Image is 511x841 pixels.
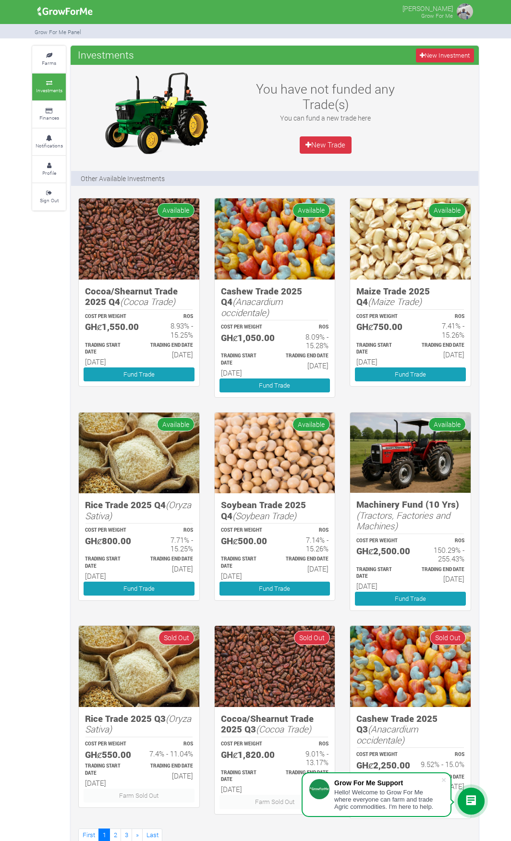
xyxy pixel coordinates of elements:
img: growforme image [79,198,199,279]
p: Estimated Trading End Date [419,342,464,349]
h6: [DATE] [419,574,464,583]
i: (Oryza Sativa) [85,499,191,522]
h6: [DATE] [85,779,130,787]
p: Estimated Trading Start Date [85,342,130,356]
p: Estimated Trading Start Date [85,556,130,570]
p: COST PER WEIGHT [356,313,401,320]
h6: [DATE] [147,771,193,780]
p: Estimated Trading Start Date [356,342,401,356]
p: ROS [283,741,328,748]
span: Investments [75,45,136,64]
p: Estimated Trading End Date [147,556,193,563]
small: Profile [42,170,56,176]
h6: [DATE] [283,778,328,786]
h6: [DATE] [419,350,464,359]
a: Finances [32,101,66,128]
p: Estimated Trading Start Date [356,566,401,581]
span: Available [292,203,330,217]
p: Estimated Trading Start Date [221,769,266,784]
p: Estimated Trading Start Date [221,556,266,570]
h6: 7.41% - 15.26% [419,321,464,339]
img: growforme image [215,626,335,707]
p: ROS [147,313,193,320]
h5: GHȼ1,550.00 [85,321,130,332]
h5: Rice Trade 2025 Q4 [85,500,193,521]
h6: 7.71% - 15.25% [147,536,193,553]
span: Available [428,203,466,217]
p: Estimated Trading End Date [283,556,328,563]
i: (Tractors, Factories and Machines) [356,509,450,532]
p: ROS [419,537,464,545]
h6: [DATE] [221,368,266,377]
h6: [DATE] [283,361,328,370]
a: Farms [32,46,66,73]
span: Sold Out [294,631,330,645]
p: ROS [147,741,193,748]
p: Estimated Trading End Date [283,769,328,777]
h5: Cocoa/Shearnut Trade 2025 Q4 [85,286,193,307]
h6: 150.29% - 255.43% [419,546,464,563]
a: Fund Trade [219,378,330,392]
p: Estimated Trading End Date [283,353,328,360]
div: Grow For Me Support [334,779,441,787]
p: ROS [419,313,464,320]
img: growforme image [350,626,471,707]
small: Investments [36,87,62,94]
h5: Soybean Trade 2025 Q4 [221,500,329,521]
h6: 7.14% - 15.26% [283,536,328,553]
p: Estimated Trading End Date [147,342,193,349]
a: Profile [32,156,66,183]
img: growforme image [350,198,471,279]
h6: [DATE] [283,564,328,573]
h5: GHȼ800.00 [85,536,130,547]
p: COST PER WEIGHT [85,741,130,748]
img: growforme image [215,413,335,493]
span: Available [428,417,466,431]
h5: GHȼ2,500.00 [356,546,401,557]
img: growforme image [96,70,216,156]
img: growforme image [34,2,96,21]
h6: [DATE] [147,564,193,573]
span: » [136,830,139,839]
h6: 8.09% - 15.28% [283,332,328,350]
p: COST PER WEIGHT [356,751,401,758]
p: Estimated Trading End Date [419,566,464,573]
h5: GHȼ550.00 [85,749,130,760]
p: ROS [283,527,328,534]
p: Other Available Investments [81,173,165,183]
p: ROS [419,751,464,758]
p: COST PER WEIGHT [221,741,266,748]
h5: Machinery Fund (10 Yrs) [356,499,464,532]
small: Grow For Me [421,12,453,19]
a: Fund Trade [355,592,466,606]
small: Notifications [36,142,63,149]
img: growforme image [79,413,199,493]
p: You can fund a new trade here [249,113,401,123]
span: Available [292,417,330,431]
p: ROS [283,324,328,331]
a: Notifications [32,129,66,155]
p: COST PER WEIGHT [221,527,266,534]
small: Farms [42,60,56,66]
h5: GHȼ2,250.00 [356,760,401,771]
h6: [DATE] [221,572,266,580]
a: New Trade [300,136,352,154]
i: (Anacardium occidentale) [221,295,283,318]
i: (Soybean Trade) [232,510,296,522]
a: Fund Trade [84,367,195,381]
h5: Cashew Trade 2025 Q3 [356,713,464,746]
span: Sold Out [158,631,195,645]
i: (Oryza Sativa) [85,712,191,735]
p: COST PER WEIGHT [85,313,130,320]
h5: GHȼ1,050.00 [221,332,266,343]
a: New Investment [416,49,474,62]
a: Fund Trade [355,367,466,381]
h6: 8.93% - 15.25% [147,321,193,339]
small: Grow For Me Panel [35,28,81,36]
h6: 9.52% - 15.0% [419,760,464,768]
i: (Cocoa Trade) [256,723,311,735]
h5: Rice Trade 2025 Q3 [85,713,193,735]
i: (Cocoa Trade) [120,295,175,307]
h6: [DATE] [85,357,130,366]
p: ROS [147,527,193,534]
